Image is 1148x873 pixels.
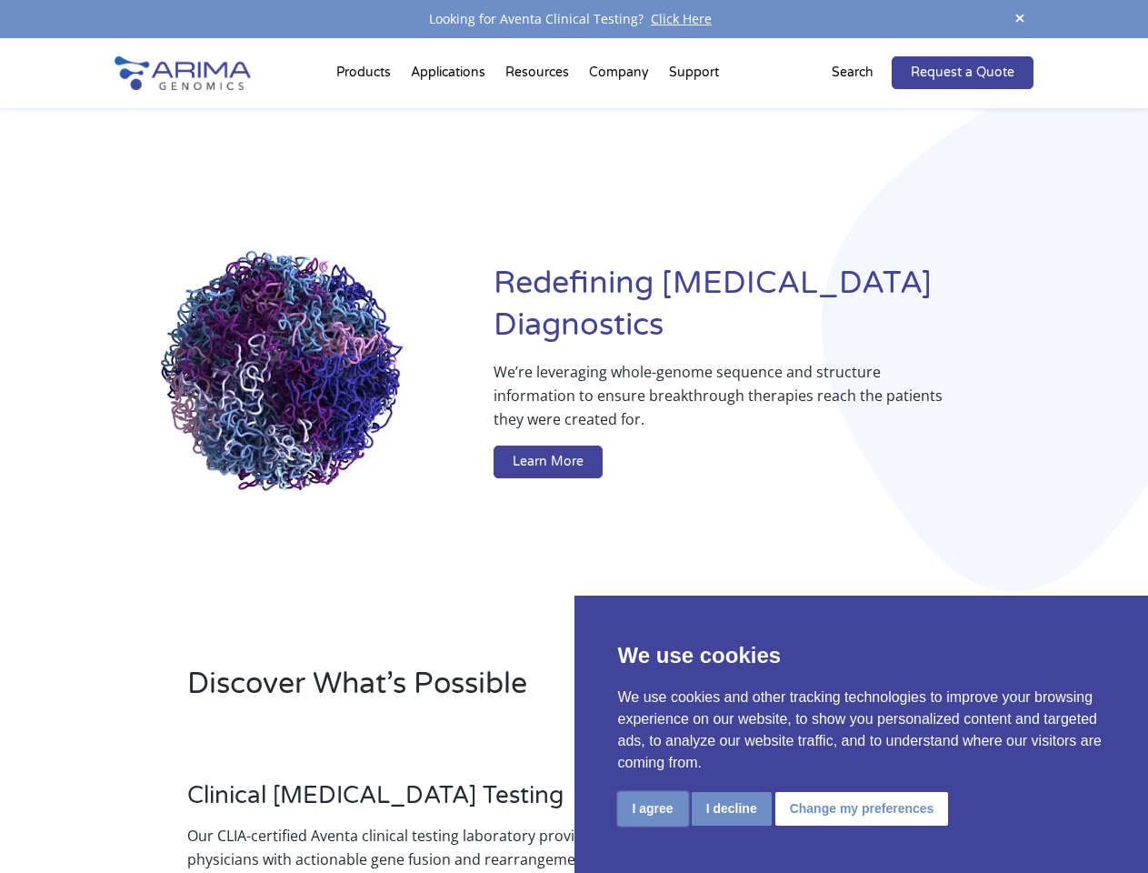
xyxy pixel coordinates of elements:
[775,792,949,826] button: Change my preferences
[115,7,1033,31] div: Looking for Aventa Clinical Testing?
[494,446,603,478] a: Learn More
[618,687,1105,774] p: We use cookies and other tracking technologies to improve your browsing experience on our website...
[115,56,251,90] img: Arima-Genomics-logo
[494,263,1033,360] h1: Redefining [MEDICAL_DATA] Diagnostics
[187,781,645,824] h3: Clinical [MEDICAL_DATA] Testing
[618,639,1105,672] p: We use cookies
[187,664,791,718] h2: Discover What’s Possible
[644,10,719,27] a: Click Here
[832,61,873,85] p: Search
[494,360,961,446] p: We’re leveraging whole-genome sequence and structure information to ensure breakthrough therapies...
[892,56,1033,89] a: Request a Quote
[618,792,688,826] button: I agree
[692,792,772,826] button: I decline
